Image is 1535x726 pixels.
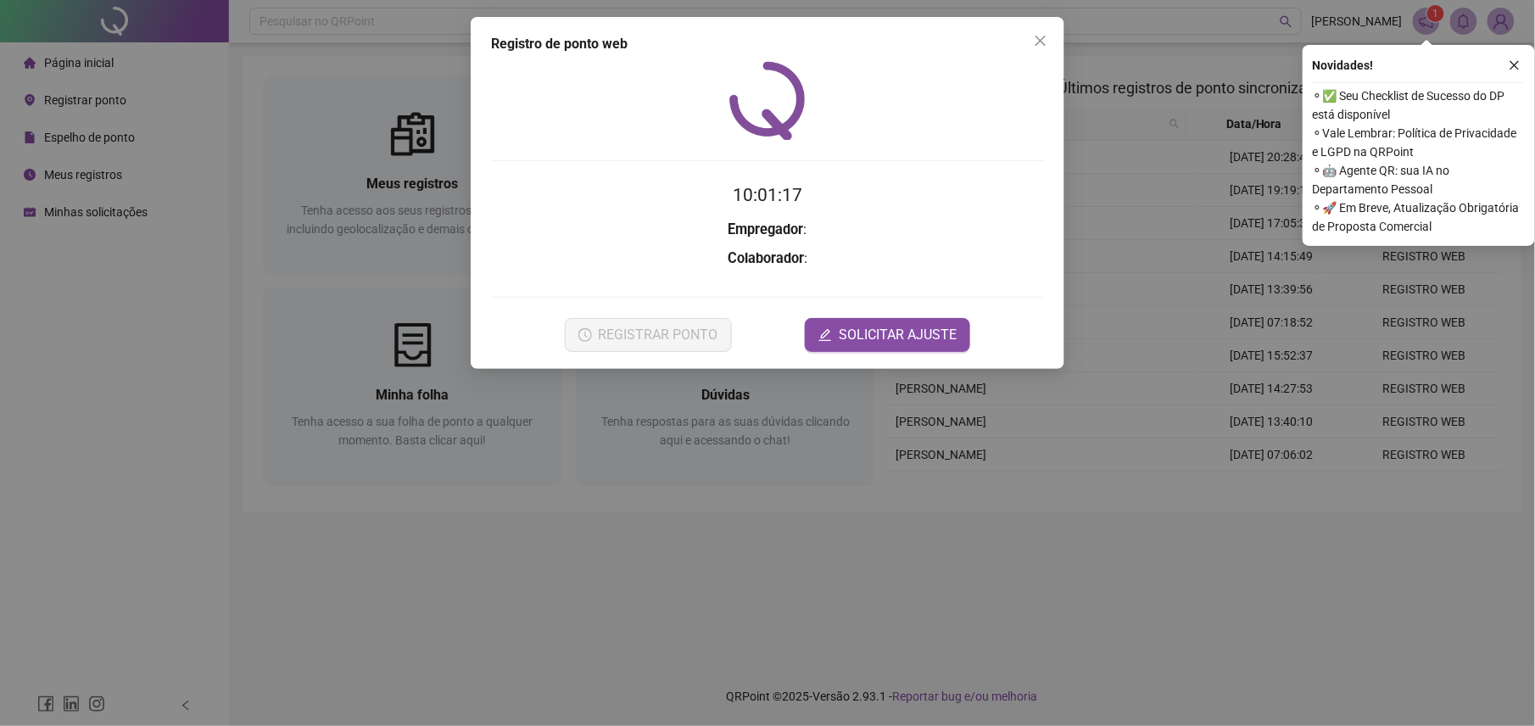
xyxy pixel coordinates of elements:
span: edit [818,328,832,342]
span: ⚬ 🚀 Em Breve, Atualização Obrigatória de Proposta Comercial [1313,198,1525,236]
span: SOLICITAR AJUSTE [839,325,957,345]
span: ⚬ Vale Lembrar: Política de Privacidade e LGPD na QRPoint [1313,124,1525,161]
span: close [1509,59,1521,71]
h3: : [491,219,1044,241]
button: REGISTRAR PONTO [565,318,732,352]
span: ⚬ 🤖 Agente QR: sua IA no Departamento Pessoal [1313,161,1525,198]
h3: : [491,248,1044,270]
img: QRPoint [729,61,806,140]
strong: Empregador [728,221,804,237]
strong: Colaborador [728,250,804,266]
div: Registro de ponto web [491,34,1044,54]
button: editSOLICITAR AJUSTE [805,318,970,352]
span: ⚬ ✅ Seu Checklist de Sucesso do DP está disponível [1313,87,1525,124]
time: 10:01:17 [733,185,802,205]
span: close [1034,34,1047,47]
span: Novidades ! [1313,56,1374,75]
button: Close [1027,27,1054,54]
